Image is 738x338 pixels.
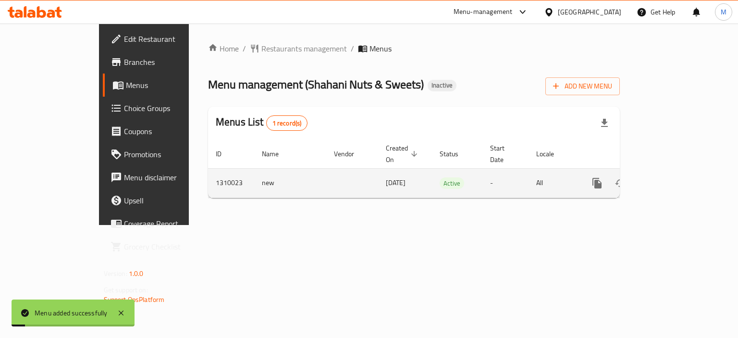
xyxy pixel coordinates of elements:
span: Start Date [490,142,517,165]
span: Upsell [124,195,215,206]
div: Total records count [266,115,308,131]
button: more [586,172,609,195]
a: Branches [103,50,222,74]
a: Edit Restaurant [103,27,222,50]
div: Active [440,177,464,189]
a: Home [208,43,239,54]
span: [DATE] [386,176,406,189]
nav: breadcrumb [208,43,620,54]
div: Menu added successfully [35,308,108,318]
span: Restaurants management [261,43,347,54]
td: 1310023 [208,168,254,198]
a: Grocery Checklist [103,235,222,258]
div: [GEOGRAPHIC_DATA] [558,7,621,17]
a: Restaurants management [250,43,347,54]
span: Created On [386,142,420,165]
span: Active [440,178,464,189]
span: Get support on: [104,284,148,296]
li: / [243,43,246,54]
a: Coupons [103,120,222,143]
div: Export file [593,112,616,135]
td: - [482,168,529,198]
span: Menus [369,43,392,54]
li: / [351,43,354,54]
span: M [721,7,726,17]
a: Promotions [103,143,222,166]
span: Branches [124,56,215,68]
td: new [254,168,326,198]
a: Choice Groups [103,97,222,120]
a: Menu disclaimer [103,166,222,189]
button: Change Status [609,172,632,195]
span: Edit Restaurant [124,33,215,45]
span: Version: [104,267,127,280]
span: Grocery Checklist [124,241,215,252]
div: Menu-management [454,6,513,18]
span: Coverage Report [124,218,215,229]
td: All [529,168,578,198]
span: 1 record(s) [267,119,307,128]
a: Coverage Report [103,212,222,235]
span: Promotions [124,149,215,160]
span: Coupons [124,125,215,137]
span: Add New Menu [553,80,612,92]
span: Menus [126,79,215,91]
span: Locale [536,148,566,160]
a: Menus [103,74,222,97]
a: Upsell [103,189,222,212]
span: Menu management ( Shahani Nuts & Sweets ) [208,74,424,95]
th: Actions [578,139,686,169]
span: 1.0.0 [129,267,144,280]
span: Vendor [334,148,367,160]
div: Inactive [428,80,456,91]
span: Choice Groups [124,102,215,114]
button: Add New Menu [545,77,620,95]
span: Menu disclaimer [124,172,215,183]
span: Inactive [428,81,456,89]
span: Status [440,148,471,160]
table: enhanced table [208,139,686,198]
span: ID [216,148,234,160]
h2: Menus List [216,115,307,131]
a: Support.OpsPlatform [104,293,165,306]
span: Name [262,148,291,160]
